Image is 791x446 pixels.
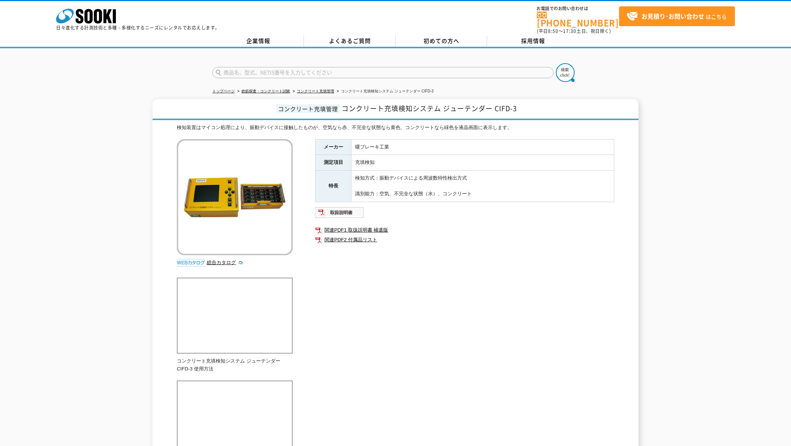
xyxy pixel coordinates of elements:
[315,211,364,217] a: 取扱説明書
[627,11,727,22] span: はこちら
[315,207,364,219] img: 取扱説明書
[563,28,576,34] span: 17:30
[276,104,340,113] span: コンクリート充填管理
[177,139,293,255] img: コンクリート充填検知システム ジューテンダー CIFD-3
[487,36,579,47] a: 採用情報
[548,28,558,34] span: 8:50
[335,88,434,95] li: コンクリート充填検知システム ジューテンダー CIFD-3
[395,36,487,47] a: 初めての方へ
[56,25,220,30] p: 日々進化する計測技術と多種・多様化するニーズにレンタルでお応えします。
[619,6,735,26] a: お見積り･お問い合わせはこちら
[316,155,351,171] th: 測定項目
[342,103,517,113] span: コンクリート充填検知システム ジューテンダー CIFD-3
[351,155,614,171] td: 充填検知
[212,36,304,47] a: 企業情報
[315,235,614,245] a: 関連PDF2 付属品リスト
[537,12,619,27] a: [PHONE_NUMBER]
[207,260,243,265] a: 総合カタログ
[556,63,575,82] img: btn_search.png
[177,357,293,373] p: コンクリート充填検知システム ジューテンダー CIFD-3 使用方法
[537,28,611,34] span: (平日 ～ 土日、祝日除く)
[537,6,619,11] span: お電話でのお問い合わせは
[641,12,704,21] strong: お見積り･お問い合わせ
[316,171,351,202] th: 特長
[316,139,351,155] th: メーカー
[177,259,205,266] img: webカタログ
[304,36,395,47] a: よくあるご質問
[315,225,614,235] a: 関連PDF1 取扱説明書 補遺版
[351,171,614,202] td: 検知方式：振動デバイスによる周波数特性検出方式 識別能力：空気、不完全な状態（水）、コンクリート
[351,139,614,155] td: 曙ブレーキ工業
[212,67,554,78] input: 商品名、型式、NETIS番号を入力してください
[297,89,334,93] a: コンクリート充填管理
[241,89,290,93] a: 鉄筋探査・コンクリート試験
[424,37,459,45] span: 初めての方へ
[177,124,614,132] div: 検知装置はマイコン処理により、振動デバイスに接触したものが、空気なら赤、不完全な状態なら黄色、コンクリートなら緑色を液晶画面に表示します。
[212,89,235,93] a: トップページ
